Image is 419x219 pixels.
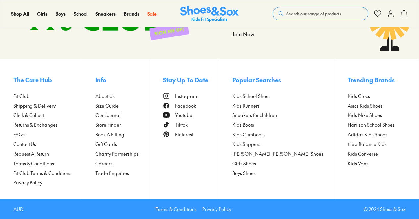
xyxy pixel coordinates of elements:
[232,73,334,87] button: Popular Searches
[175,121,188,128] span: Tiktok
[348,75,395,84] span: Trending Brands
[232,150,323,157] span: [PERSON_NAME] [PERSON_NAME] Shoes
[348,121,395,128] span: Harrison School Shoes
[348,150,378,157] span: Kids Converse
[232,121,334,128] a: Kids Boots
[95,170,129,177] span: Trade Enquiries
[232,75,281,84] span: Popular Searches
[175,131,193,138] span: Pinterest
[95,102,149,109] a: Size Guide
[95,160,149,167] a: Careers
[232,131,334,138] a: Kids Gumboots
[13,75,52,84] span: The Care Hub
[95,10,116,17] a: Sneakers
[348,141,387,148] span: New Balance Kids
[348,93,370,100] span: Kids Crocs
[163,121,219,128] a: Tiktok
[348,73,405,87] button: Trending Brands
[13,160,54,167] span: Terms & Conditions
[180,6,239,22] img: SNS_Logo_Responsive.svg
[13,121,82,128] a: Returns & Exchanges
[163,73,219,87] button: Stay Up To Date
[55,10,66,17] a: Boys
[11,10,29,17] a: Shop All
[37,10,47,17] a: Girls
[95,112,149,119] a: Our Journal
[13,179,82,186] a: Privacy Policy
[232,93,334,100] a: Kids School Shoes
[13,141,82,148] a: Contact Us
[147,10,157,17] a: Sale
[348,131,405,138] a: Adidas Kids Shoes
[175,102,196,109] span: Facebook
[95,141,117,148] span: Gift Cards
[232,102,334,109] a: Kids Runners
[348,112,405,119] a: Kids Nike Shoes
[232,160,256,167] span: Girls Shoes
[13,112,44,119] span: Click & Collect
[13,102,82,109] a: Shipping & Delivery
[13,150,49,157] span: Request A Return
[232,141,334,148] a: Kids Slippers
[95,73,149,87] button: Info
[348,150,405,157] a: Kids Converse
[348,102,383,109] span: Asics Kids Shoes
[232,112,334,119] a: Sneakers for children
[13,179,42,186] span: Privacy Policy
[13,141,36,148] span: Contact Us
[348,131,387,138] span: Adidas Kids Shoes
[232,131,265,138] span: Kids Gumboots
[95,75,106,84] span: Info
[13,121,58,128] span: Returns & Exchanges
[95,102,119,109] span: Size Guide
[175,112,192,119] span: Youtube
[348,160,405,167] a: Kids Vans
[175,93,197,100] span: Instagram
[95,112,121,119] span: Our Journal
[13,131,25,138] span: FAQs
[232,121,254,128] span: Kids Boots
[13,206,23,213] p: AUD
[13,112,82,119] a: Click & Collect
[13,93,30,100] span: Fit Club
[95,150,149,157] a: Charity Partnerships
[232,141,260,148] span: Kids Slippers
[232,170,334,177] a: Boys Shoes
[163,102,219,109] a: Facebook
[202,206,231,213] a: Privacy Policy
[95,141,149,148] a: Gift Cards
[364,206,406,213] p: © 2024 Shoes & Sox
[163,75,208,84] span: Stay Up To Date
[74,10,88,17] span: School
[348,112,382,119] span: Kids Nike Shoes
[232,93,270,100] span: Kids School Shoes
[95,93,115,100] span: About Us
[13,131,82,138] a: FAQs
[95,150,139,157] span: Charity Partnerships
[273,7,368,20] button: Search our range of products
[232,160,334,167] a: Girls Shoes
[232,102,260,109] span: Kids Runners
[348,160,368,167] span: Kids Vans
[95,93,149,100] a: About Us
[124,10,139,17] a: Brands
[95,160,112,167] span: Careers
[13,73,82,87] button: The Care Hub
[156,206,197,213] a: Terms & Conditions
[232,170,256,177] span: Boys Shoes
[348,141,405,148] a: New Balance Kids
[13,93,82,100] a: Fit Club
[13,160,82,167] a: Terms & Conditions
[95,131,149,138] a: Book A Fitting
[232,112,277,119] span: Sneakers for children
[95,170,149,177] a: Trade Enquiries
[13,170,82,177] a: Fit Club Terms & Conditions
[95,131,124,138] span: Book A Fitting
[95,121,149,128] a: Store Finder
